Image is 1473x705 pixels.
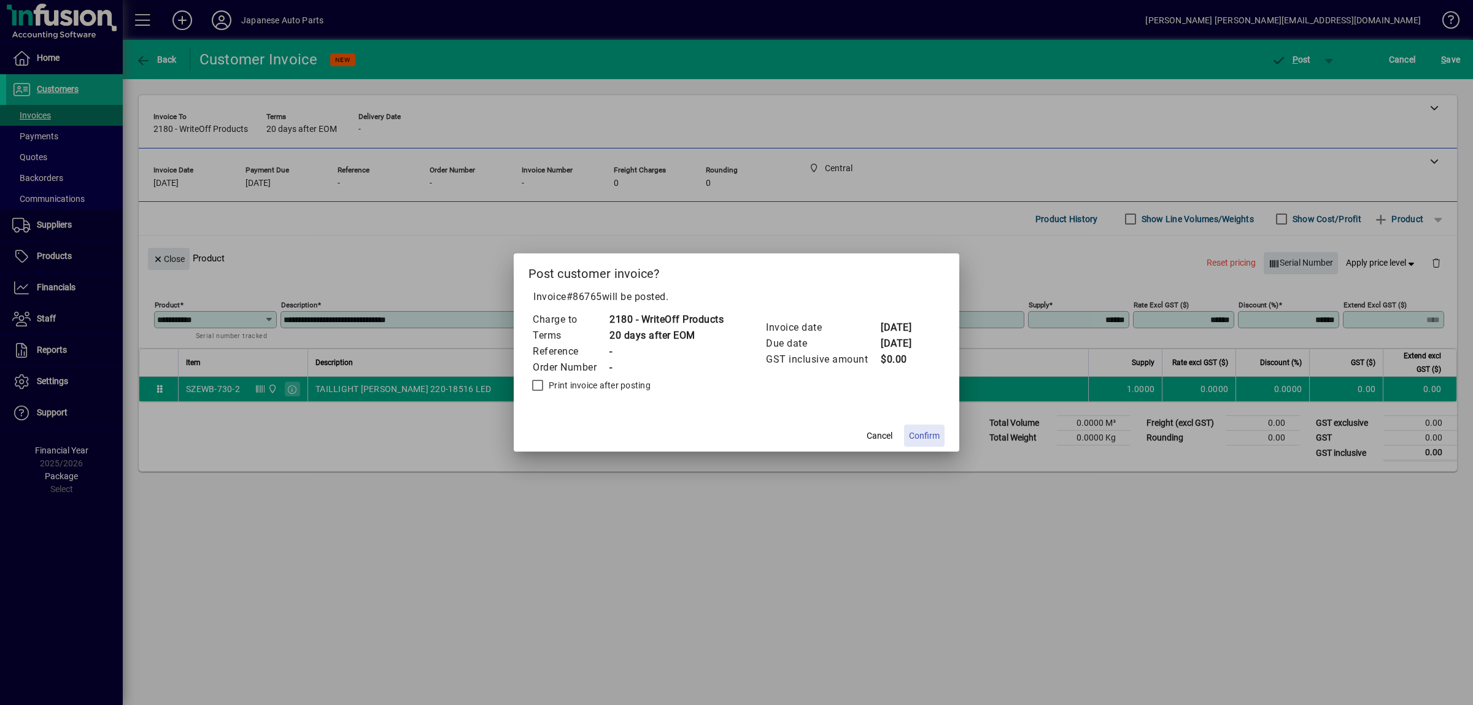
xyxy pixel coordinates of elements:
[546,379,651,391] label: Print invoice after posting
[514,253,959,289] h2: Post customer invoice?
[532,328,609,344] td: Terms
[880,352,929,368] td: $0.00
[528,290,945,304] p: Invoice will be posted .
[532,360,609,376] td: Order Number
[566,291,602,302] span: #86765
[860,425,899,447] button: Cancel
[609,312,724,328] td: 2180 - WriteOff Products
[880,320,929,336] td: [DATE]
[765,336,880,352] td: Due date
[909,430,940,442] span: Confirm
[765,320,880,336] td: Invoice date
[904,425,945,447] button: Confirm
[609,328,724,344] td: 20 days after EOM
[609,344,724,360] td: -
[867,430,892,442] span: Cancel
[765,352,880,368] td: GST inclusive amount
[609,360,724,376] td: -
[532,344,609,360] td: Reference
[880,336,929,352] td: [DATE]
[532,312,609,328] td: Charge to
